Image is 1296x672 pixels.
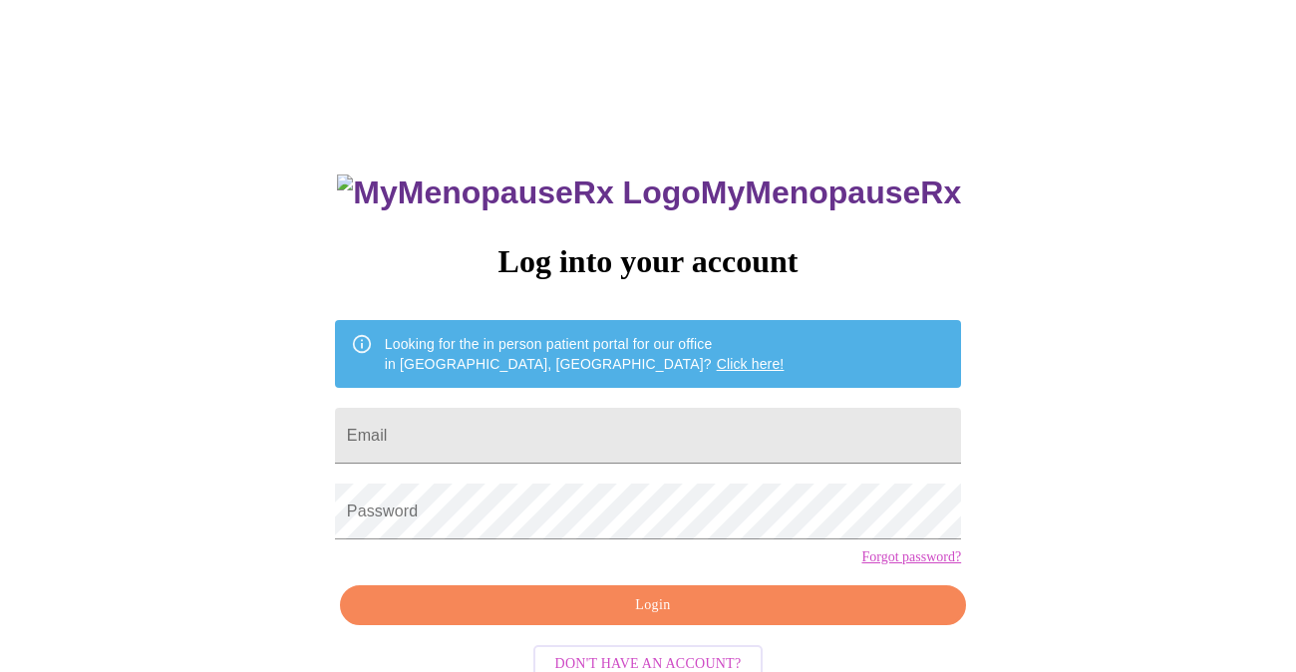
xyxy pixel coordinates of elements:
[385,326,785,382] div: Looking for the in person patient portal for our office in [GEOGRAPHIC_DATA], [GEOGRAPHIC_DATA]?
[340,585,966,626] button: Login
[861,549,961,565] a: Forgot password?
[363,593,943,618] span: Login
[337,174,961,211] h3: MyMenopauseRx
[335,243,961,280] h3: Log into your account
[337,174,700,211] img: MyMenopauseRx Logo
[717,356,785,372] a: Click here!
[528,654,769,671] a: Don't have an account?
